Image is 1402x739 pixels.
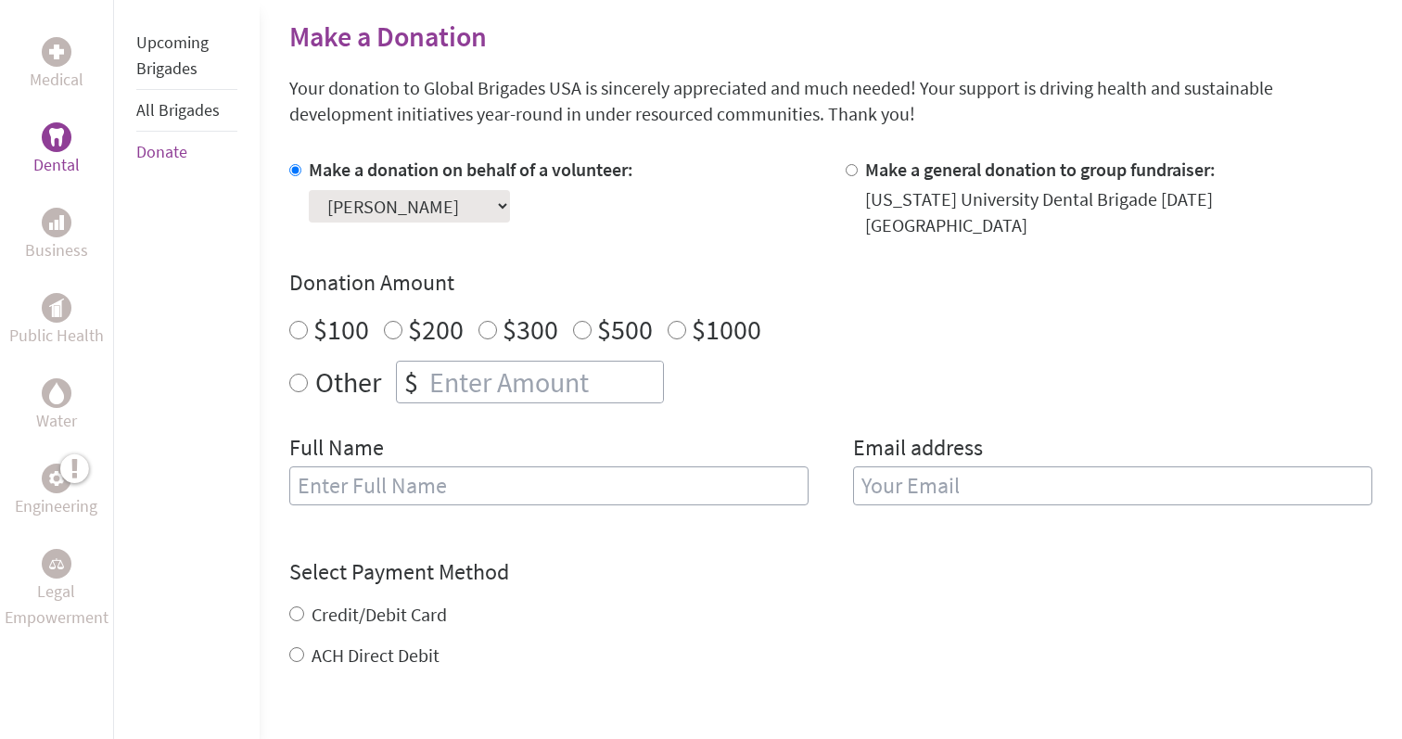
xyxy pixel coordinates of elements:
label: Full Name [289,433,384,466]
img: Medical [49,45,64,59]
div: Business [42,208,71,237]
p: Engineering [15,493,97,519]
img: Water [49,382,64,403]
a: Donate [136,141,187,162]
label: $1000 [692,312,761,347]
div: [US_STATE] University Dental Brigade [DATE] [GEOGRAPHIC_DATA] [865,186,1372,238]
a: DentalDental [33,122,80,178]
input: Your Email [853,466,1372,505]
p: Public Health [9,323,104,349]
p: Your donation to Global Brigades USA is sincerely appreciated and much needed! Your support is dr... [289,75,1372,127]
label: $300 [503,312,558,347]
div: $ [397,362,426,402]
input: Enter Amount [426,362,663,402]
label: Make a donation on behalf of a volunteer: [309,158,633,181]
p: Medical [30,67,83,93]
a: EngineeringEngineering [15,464,97,519]
p: Dental [33,152,80,178]
a: MedicalMedical [30,37,83,93]
label: ACH Direct Debit [312,643,440,667]
h4: Select Payment Method [289,557,1372,587]
label: $500 [597,312,653,347]
img: Business [49,215,64,230]
label: $200 [408,312,464,347]
h2: Make a Donation [289,19,1372,53]
label: $100 [313,312,369,347]
img: Dental [49,128,64,146]
li: All Brigades [136,90,237,132]
div: Water [42,378,71,408]
a: All Brigades [136,99,220,121]
label: Other [315,361,381,403]
label: Email address [853,433,983,466]
div: Legal Empowerment [42,549,71,579]
div: Engineering [42,464,71,493]
li: Upcoming Brigades [136,22,237,90]
p: Legal Empowerment [4,579,109,631]
li: Donate [136,132,237,172]
a: Public HealthPublic Health [9,293,104,349]
label: Credit/Debit Card [312,603,447,626]
div: Medical [42,37,71,67]
input: Enter Full Name [289,466,809,505]
a: WaterWater [36,378,77,434]
a: BusinessBusiness [25,208,88,263]
a: Upcoming Brigades [136,32,209,79]
img: Engineering [49,471,64,486]
a: Legal EmpowermentLegal Empowerment [4,549,109,631]
div: Public Health [42,293,71,323]
img: Legal Empowerment [49,558,64,569]
h4: Donation Amount [289,268,1372,298]
p: Business [25,237,88,263]
div: Dental [42,122,71,152]
label: Make a general donation to group fundraiser: [865,158,1216,181]
p: Water [36,408,77,434]
img: Public Health [49,299,64,317]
